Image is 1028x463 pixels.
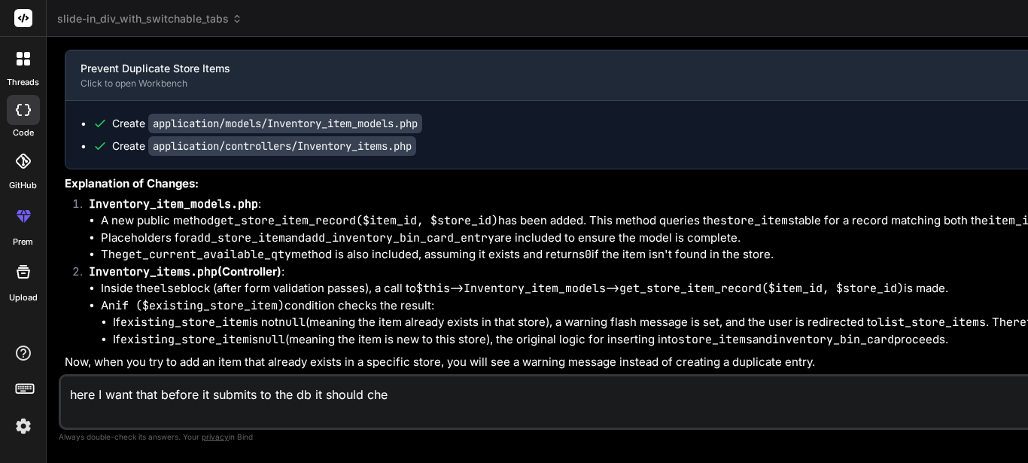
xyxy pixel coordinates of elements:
strong: Explanation of Changes: [65,176,199,190]
code: store_items [678,332,753,347]
code: inventory_bin_card [772,332,894,347]
div: Create [112,116,422,131]
label: prem [13,236,33,248]
code: Inventory_items.php [89,264,217,279]
code: add_inventory_bin_card_entry [305,230,494,245]
code: null [278,315,306,330]
label: GitHub [9,179,37,192]
code: null [258,332,285,347]
label: threads [7,76,39,89]
code: add_store_item [190,230,285,245]
code: get_store_item_record($item_id, $store_id) [214,213,498,228]
code: $this->Inventory_item_models->get_store_item_record($item_id, $store_id) [416,281,904,296]
span: privacy [202,432,229,441]
label: code [13,126,34,139]
code: list_store_items [877,315,986,330]
img: settings [11,413,36,439]
code: 0 [585,247,592,262]
code: Inventory_item_models.php [89,196,258,212]
label: Upload [9,291,38,304]
span: slide-in_div_with_switchable_tabs [57,11,242,26]
code: application/controllers/Inventory_items.php [148,136,416,156]
code: get_current_available_qty [122,247,291,262]
code: if ($existing_store_item) [115,298,284,313]
code: store_items [720,213,795,228]
strong: (Controller) [89,264,281,279]
code: else [154,281,181,296]
code: existing_store_item [120,315,249,330]
div: Create [112,139,416,154]
code: existing_store_item [120,332,249,347]
code: application/models/Inventory_item_models.php [148,114,422,133]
